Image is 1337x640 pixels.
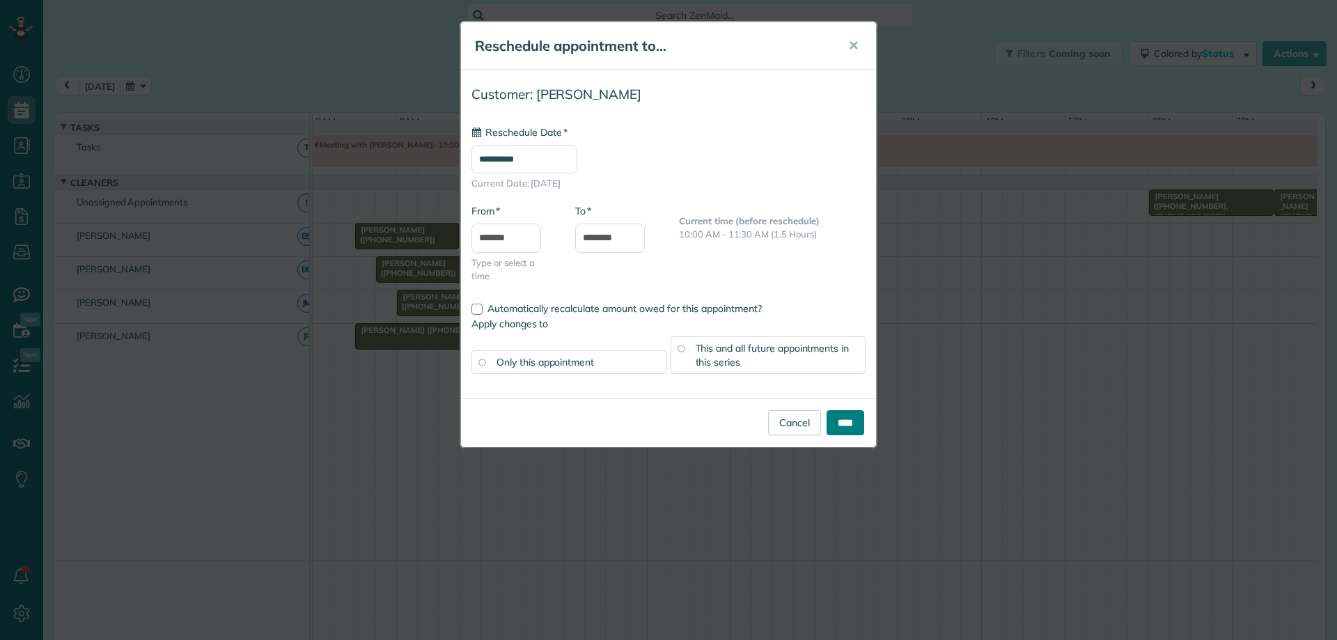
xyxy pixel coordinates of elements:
[471,204,500,218] label: From
[471,177,866,190] span: Current Date: [DATE]
[679,215,820,226] b: Current time (before reschedule)
[471,125,568,139] label: Reschedule Date
[478,359,485,366] input: Only this appointment
[471,87,866,102] h4: Customer: [PERSON_NAME]
[471,256,554,283] span: Type or select a time
[487,302,762,315] span: Automatically recalculate amount owed for this appointment?
[497,356,594,368] span: Only this appointment
[768,410,821,435] a: Cancel
[696,342,850,368] span: This and all future appointments in this series
[848,38,859,54] span: ✕
[678,345,685,352] input: This and all future appointments in this series
[475,36,829,56] h5: Reschedule appointment to...
[679,228,866,241] p: 10:00 AM - 11:30 AM (1.5 Hours)
[575,204,591,218] label: To
[471,317,866,331] label: Apply changes to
